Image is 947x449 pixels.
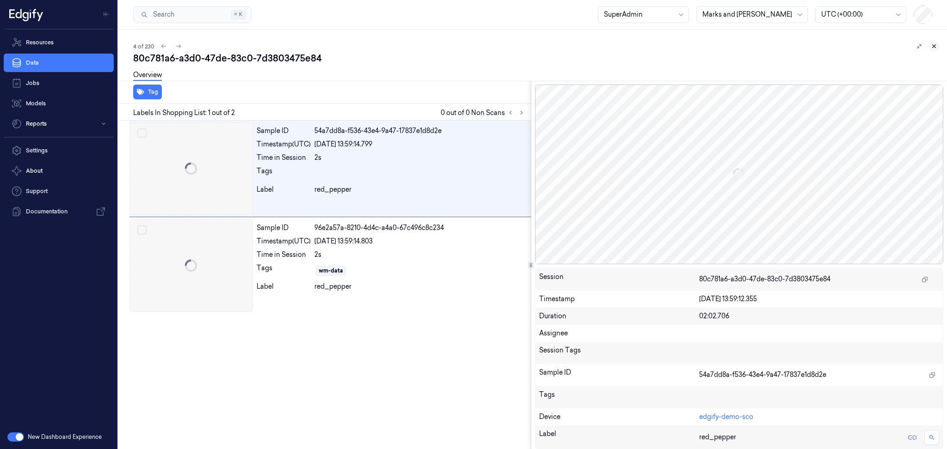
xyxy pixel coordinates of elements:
[699,413,753,421] a: edgify-demo-sco
[441,107,527,118] span: 0 out of 0 Non Scans
[539,311,699,321] div: Duration
[314,126,527,136] div: 54a7dd8a-f536-43e4-9a47-17837e1d8d2e
[699,294,939,304] div: [DATE] 13:59:12.355
[257,153,311,163] div: Time in Session
[539,294,699,304] div: Timestamp
[539,272,699,287] div: Session
[257,250,311,260] div: Time in Session
[257,223,311,233] div: Sample ID
[699,432,736,442] span: red_pepper
[257,263,311,278] div: Tags
[257,185,311,194] div: Label
[314,185,351,194] span: red_pepper
[539,346,699,360] div: Session Tags
[4,182,114,200] a: Support
[99,7,114,22] button: Toggle Navigation
[257,237,311,246] div: Timestamp (UTC)
[4,74,114,92] a: Jobs
[257,282,311,291] div: Label
[4,54,114,72] a: Data
[539,368,699,382] div: Sample ID
[699,370,826,380] span: 54a7dd8a-f536-43e4-9a47-17837e1d8d2e
[314,140,527,149] div: [DATE] 13:59:14.799
[539,328,940,338] div: Assignee
[319,267,343,275] div: wm-data
[4,33,114,52] a: Resources
[257,166,311,181] div: Tags
[539,412,699,422] div: Device
[314,250,527,260] div: 2s
[149,10,174,19] span: Search
[314,223,527,233] div: 96e2a57a-8210-4d4c-a4a0-67c496c8c234
[4,202,114,221] a: Documentation
[133,42,154,50] span: 4 of 230
[314,153,527,163] div: 2s
[699,274,830,284] span: 80c781a6-a3d0-47de-83c0-7d3803475e84
[699,311,939,321] div: 02:02.706
[137,225,147,235] button: Select row
[133,85,162,99] button: Tag
[133,108,235,118] span: Labels In Shopping List: 1 out of 2
[133,52,940,65] div: 80c781a6-a3d0-47de-83c0-7d3803475e84
[257,140,311,149] div: Timestamp (UTC)
[4,162,114,180] button: About
[133,6,252,23] button: Search⌘K
[4,94,114,113] a: Models
[314,282,351,291] span: red_pepper
[4,141,114,160] a: Settings
[539,429,699,446] div: Label
[133,70,162,81] a: Overview
[314,237,527,246] div: [DATE] 13:59:14.803
[137,128,147,138] button: Select row
[539,390,699,405] div: Tags
[4,115,114,133] button: Reports
[257,126,311,136] div: Sample ID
